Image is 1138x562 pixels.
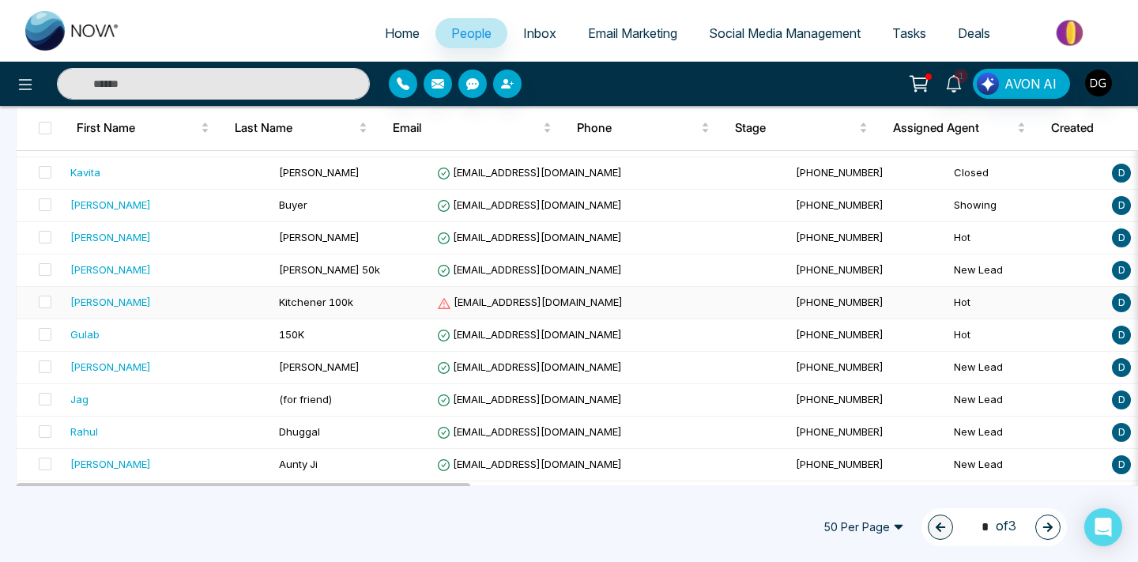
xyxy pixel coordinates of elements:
[437,166,622,179] span: [EMAIL_ADDRESS][DOMAIN_NAME]
[709,25,861,41] span: Social Media Management
[954,69,968,83] span: 1
[437,231,622,243] span: [EMAIL_ADDRESS][DOMAIN_NAME]
[437,263,622,276] span: [EMAIL_ADDRESS][DOMAIN_NAME]
[70,456,151,472] div: [PERSON_NAME]
[437,458,622,470] span: [EMAIL_ADDRESS][DOMAIN_NAME]
[948,255,1106,287] td: New Lead
[279,425,320,438] span: Dhuggal
[796,425,884,438] span: [PHONE_NUMBER]
[507,18,572,48] a: Inbox
[70,262,151,277] div: [PERSON_NAME]
[64,106,222,150] th: First Name
[279,231,360,243] span: [PERSON_NAME]
[796,166,884,179] span: [PHONE_NUMBER]
[235,119,356,138] span: Last Name
[1112,228,1131,247] span: D
[876,18,942,48] a: Tasks
[1085,70,1112,96] img: User Avatar
[948,481,1106,514] td: New Lead
[70,391,89,407] div: Jag
[437,328,622,341] span: [EMAIL_ADDRESS][DOMAIN_NAME]
[588,25,677,41] span: Email Marketing
[437,198,622,211] span: [EMAIL_ADDRESS][DOMAIN_NAME]
[948,384,1106,417] td: New Lead
[796,328,884,341] span: [PHONE_NUMBER]
[948,319,1106,352] td: Hot
[1112,293,1131,312] span: D
[577,119,698,138] span: Phone
[735,119,856,138] span: Stage
[948,287,1106,319] td: Hot
[796,263,884,276] span: [PHONE_NUMBER]
[973,69,1070,99] button: AVON AI
[451,25,492,41] span: People
[437,425,622,438] span: [EMAIL_ADDRESS][DOMAIN_NAME]
[70,424,98,439] div: Rahul
[222,106,380,150] th: Last Name
[1004,74,1057,93] span: AVON AI
[523,25,556,41] span: Inbox
[893,119,1014,138] span: Assigned Agent
[437,393,622,405] span: [EMAIL_ADDRESS][DOMAIN_NAME]
[958,25,990,41] span: Deals
[892,25,926,41] span: Tasks
[880,106,1038,150] th: Assigned Agent
[942,18,1006,48] a: Deals
[279,328,304,341] span: 150K
[70,164,100,180] div: Kavita
[1112,326,1131,345] span: D
[796,198,884,211] span: [PHONE_NUMBER]
[435,18,507,48] a: People
[572,18,693,48] a: Email Marketing
[948,222,1106,255] td: Hot
[1112,423,1131,442] span: D
[948,157,1106,190] td: Closed
[70,197,151,213] div: [PERSON_NAME]
[722,106,880,150] th: Stage
[948,352,1106,384] td: New Lead
[948,190,1106,222] td: Showing
[1014,15,1129,51] img: Market-place.gif
[796,296,884,308] span: [PHONE_NUMBER]
[977,73,999,95] img: Lead Flow
[279,393,333,405] span: (for friend)
[279,166,360,179] span: [PERSON_NAME]
[1112,455,1131,474] span: D
[1084,508,1122,546] div: Open Intercom Messenger
[796,231,884,243] span: [PHONE_NUMBER]
[796,458,884,470] span: [PHONE_NUMBER]
[1112,261,1131,280] span: D
[437,296,623,308] span: [EMAIL_ADDRESS][DOMAIN_NAME]
[380,106,564,150] th: Email
[972,516,1016,537] span: of 3
[25,11,120,51] img: Nova CRM Logo
[437,360,622,373] span: [EMAIL_ADDRESS][DOMAIN_NAME]
[279,198,307,211] span: Buyer
[564,106,722,150] th: Phone
[279,458,318,470] span: Aunty Ji
[948,449,1106,481] td: New Lead
[385,25,420,41] span: Home
[70,326,100,342] div: Gulab
[77,119,198,138] span: First Name
[393,119,540,138] span: Email
[796,393,884,405] span: [PHONE_NUMBER]
[369,18,435,48] a: Home
[1112,164,1131,183] span: D
[693,18,876,48] a: Social Media Management
[70,359,151,375] div: [PERSON_NAME]
[1112,358,1131,377] span: D
[796,360,884,373] span: [PHONE_NUMBER]
[70,229,151,245] div: [PERSON_NAME]
[935,69,973,96] a: 1
[279,296,353,308] span: Kitchener 100k
[948,417,1106,449] td: New Lead
[279,360,360,373] span: [PERSON_NAME]
[279,263,380,276] span: [PERSON_NAME] 50k
[812,515,915,540] span: 50 Per Page
[70,294,151,310] div: [PERSON_NAME]
[1112,196,1131,215] span: D
[1112,390,1131,409] span: D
